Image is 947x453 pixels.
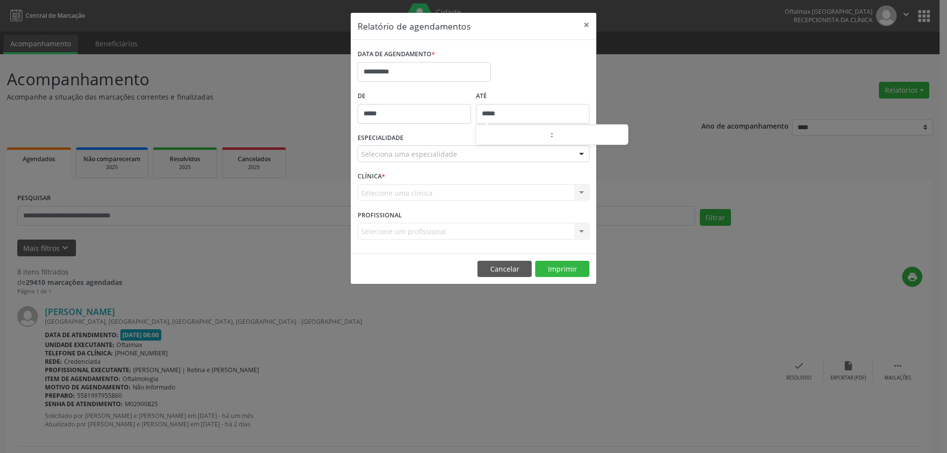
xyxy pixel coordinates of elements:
input: Minute [553,126,628,145]
label: ESPECIALIDADE [358,131,403,146]
label: CLÍNICA [358,169,385,184]
label: ATÉ [476,89,589,104]
label: DATA DE AGENDAMENTO [358,47,435,62]
button: Close [577,13,596,37]
span: : [550,125,553,144]
label: PROFISSIONAL [358,208,402,223]
input: Hour [476,126,550,145]
button: Cancelar [477,261,532,278]
span: Seleciona uma especialidade [361,149,457,159]
label: De [358,89,471,104]
h5: Relatório de agendamentos [358,20,471,33]
button: Imprimir [535,261,589,278]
